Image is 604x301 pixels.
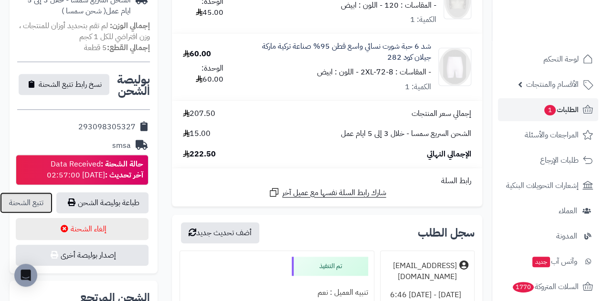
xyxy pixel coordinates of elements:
span: المدونة [556,229,577,243]
a: شارك رابط السلة نفسها مع عميل آخر [268,187,386,198]
span: الإجمالي النهائي [427,149,471,160]
span: شارك رابط السلة نفسها مع عميل آخر [282,187,386,198]
span: ( شحن سمسا ) [62,5,106,17]
a: المدونة [498,225,598,248]
span: لوحة التحكم [543,52,579,66]
a: السلات المتروكة1770 [498,275,598,298]
span: إشعارات التحويلات البنكية [506,179,579,192]
span: 207.50 [183,108,215,119]
button: نسخ رابط تتبع الشحنة [19,74,109,95]
span: جديد [532,257,550,267]
strong: حالة الشحنة : [101,158,143,170]
div: رابط السلة [176,176,478,187]
div: Data Received [DATE] 02:57:00 [47,159,143,181]
div: تم التنفيذ [292,257,368,276]
img: logo-2.png [539,7,595,27]
h3: سجل الطلب [418,227,475,239]
strong: إجمالي الوزن: [110,20,150,31]
button: إلغاء الشحنة [16,218,148,240]
small: 5 قطعة [84,42,150,53]
a: العملاء [498,199,598,222]
div: Open Intercom Messenger [14,264,37,287]
h2: بوليصة الشحن [111,74,150,97]
span: 1 [544,105,556,116]
span: المراجعات والأسئلة [525,128,579,142]
img: 1755187596-282-1-90x90.png [439,48,471,86]
span: نسخ رابط تتبع الشحنة [39,79,102,90]
a: إشعارات التحويلات البنكية [498,174,598,197]
a: وآتس آبجديد [498,250,598,273]
span: طلبات الإرجاع [540,154,579,167]
a: طلبات الإرجاع [498,149,598,172]
a: الطلبات1 [498,98,598,121]
small: - المقاسات : 2XL-72-8 [360,66,431,78]
a: طباعة بوليصة الشحن [56,192,148,213]
button: إصدار بوليصة أخرى [16,245,148,266]
span: السلات المتروكة [512,280,579,293]
span: 15.00 [183,128,211,139]
div: 293098305327 [78,122,136,133]
strong: آخر تحديث : [105,169,143,181]
a: لوحة التحكم [498,48,598,71]
div: 60.00 [183,49,211,60]
strong: إجمالي القطع: [107,42,150,53]
div: smsa [112,140,131,151]
a: المراجعات والأسئلة [498,124,598,146]
span: 1770 [512,282,534,293]
span: العملاء [559,204,577,218]
div: الكمية: 1 [405,82,431,93]
span: وآتس آب [531,255,577,268]
span: 222.50 [183,149,216,160]
span: الطلبات [543,103,579,116]
div: الكمية: 1 [410,14,436,25]
div: الوحدة: 60.00 [183,63,223,85]
span: لم تقم بتحديد أوزان للمنتجات ، وزن افتراضي للكل 1 كجم [19,20,150,42]
span: الأقسام والمنتجات [526,78,579,91]
a: شد 6 حبة شورت نسائي واسع قطن 95% صناعة تركية ماركة جيلان كود 282 [245,41,431,63]
button: أضف تحديث جديد [181,222,259,243]
div: [EMAIL_ADDRESS][DOMAIN_NAME] [386,260,457,282]
span: إجمالي سعر المنتجات [412,108,471,119]
small: - اللون : ابيض [317,66,359,78]
span: الشحن السريع سمسا - خلال 3 إلى 5 ايام عمل [341,128,471,139]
